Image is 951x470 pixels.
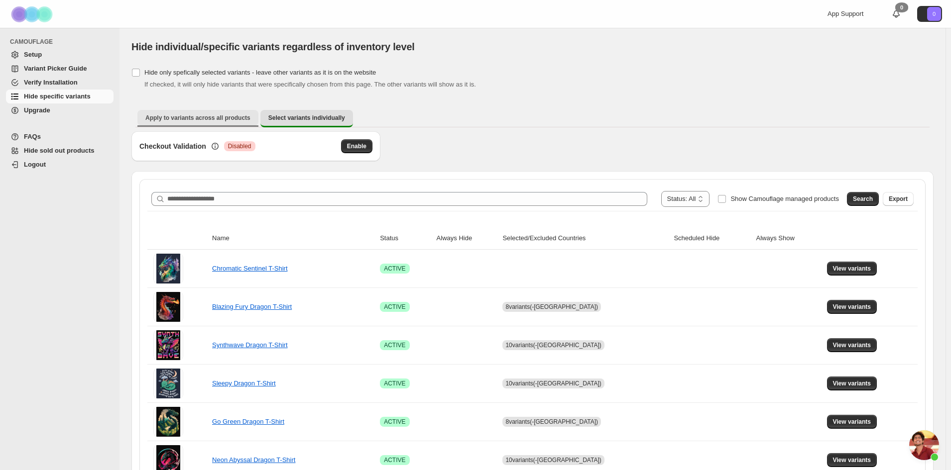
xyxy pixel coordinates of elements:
th: Name [209,227,377,250]
span: 8 variants (-[GEOGRAPHIC_DATA]) [505,303,598,310]
span: Hide individual/specific variants regardless of inventory level [131,41,415,52]
span: Hide sold out products [24,147,95,154]
span: Variant Picker Guide [24,65,87,72]
span: ACTIVE [384,456,405,464]
a: Sleepy Dragon T-Shirt [212,379,276,387]
span: Logout [24,161,46,168]
span: ACTIVE [384,341,405,349]
img: Camouflage [8,0,58,28]
span: ACTIVE [384,418,405,426]
div: 0 [895,2,908,12]
text: 0 [933,11,936,17]
span: If checked, it will only hide variants that were specifically chosen from this page. The other va... [144,81,476,88]
button: View variants [827,453,877,467]
span: Enable [347,142,366,150]
button: Search [847,192,879,206]
span: 10 variants (-[GEOGRAPHIC_DATA]) [505,380,601,387]
button: Avatar with initials 0 [917,6,942,22]
a: 0 [891,9,901,19]
button: Export [883,192,914,206]
a: Chromatic Sentinel T-Shirt [212,265,288,272]
a: Hide sold out products [6,144,114,158]
span: FAQs [24,133,41,140]
span: Upgrade [24,106,50,114]
span: App Support [828,10,863,17]
button: Enable [341,139,372,153]
button: Select variants individually [260,110,353,127]
button: View variants [827,415,877,429]
span: ACTIVE [384,379,405,387]
span: 10 variants (-[GEOGRAPHIC_DATA]) [505,342,601,349]
span: Setup [24,51,42,58]
h3: Checkout Validation [139,141,206,151]
span: View variants [833,456,871,464]
th: Selected/Excluded Countries [499,227,671,250]
a: Synthwave Dragon T-Shirt [212,341,288,349]
button: View variants [827,300,877,314]
a: Blazing Fury Dragon T-Shirt [212,303,292,310]
a: Neon Abyssal Dragon T-Shirt [212,456,295,464]
button: Apply to variants across all products [137,110,258,126]
span: Disabled [228,142,251,150]
span: View variants [833,418,871,426]
th: Scheduled Hide [671,227,753,250]
span: View variants [833,265,871,273]
button: View variants [827,376,877,390]
span: Export [889,195,908,203]
span: Verify Installation [24,79,78,86]
button: View variants [827,338,877,352]
a: Logout [6,158,114,172]
a: Hide specific variants [6,90,114,103]
span: Search [853,195,873,203]
span: View variants [833,379,871,387]
span: Hide only spefically selected variants - leave other variants as it is on the website [144,69,376,76]
a: FAQs [6,130,114,144]
th: Status [377,227,433,250]
span: Select variants individually [268,114,345,122]
th: Always Show [753,227,824,250]
span: ACTIVE [384,303,405,311]
a: Setup [6,48,114,62]
span: Hide specific variants [24,93,91,100]
span: 8 variants (-[GEOGRAPHIC_DATA]) [505,418,598,425]
button: View variants [827,262,877,276]
a: Verify Installation [6,76,114,90]
th: Always Hide [434,227,500,250]
span: View variants [833,303,871,311]
span: Avatar with initials 0 [927,7,941,21]
div: Open chat [909,430,939,460]
span: 10 variants (-[GEOGRAPHIC_DATA]) [505,457,601,464]
span: View variants [833,341,871,349]
span: CAMOUFLAGE [10,38,115,46]
a: Variant Picker Guide [6,62,114,76]
a: Go Green Dragon T-Shirt [212,418,284,425]
span: ACTIVE [384,265,405,273]
span: Show Camouflage managed products [730,195,839,202]
span: Apply to variants across all products [145,114,250,122]
a: Upgrade [6,103,114,117]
